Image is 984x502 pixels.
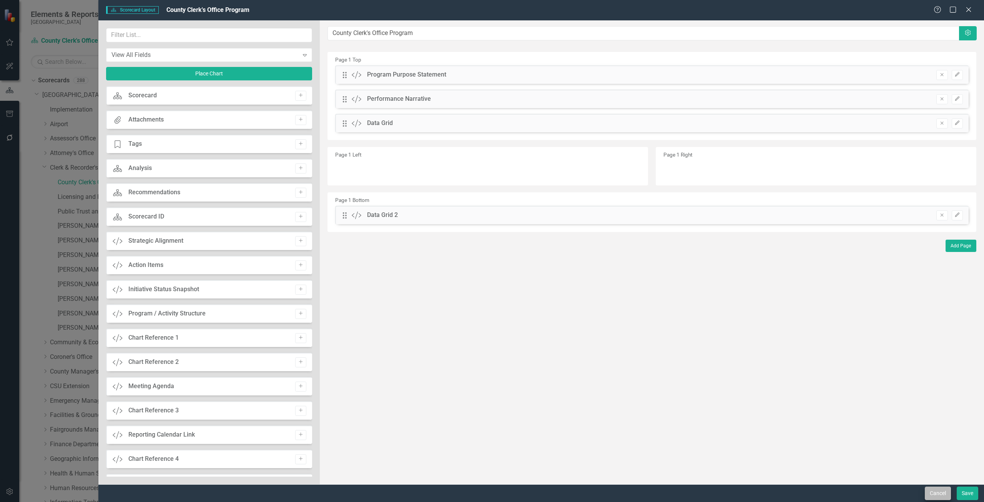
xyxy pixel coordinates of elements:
div: Chart Reference 4 [128,455,179,464]
button: Place Chart [106,67,312,80]
div: Scorecard [128,91,157,100]
span: Scorecard Layout [106,6,159,14]
div: Program Purpose Statement [367,70,446,79]
div: Program / Activity Structure [128,309,206,318]
div: Data Grid 2 [367,211,398,220]
button: Cancel [925,487,951,500]
small: Page 1 Bottom [335,197,369,203]
button: Add Page [946,240,976,252]
div: Reporting Calendar Link [128,430,195,439]
small: Page 1 Top [335,57,361,63]
div: Scorecard ID [128,212,164,221]
div: Data Grid [367,119,393,128]
div: Chart Reference 2 [128,358,179,367]
div: View All Fields [111,50,299,59]
small: Page 1 Left [335,152,361,158]
div: Performance Narrative [367,95,431,103]
span: County Clerk's Office Program [166,6,249,13]
input: Layout Name [327,26,960,40]
div: Analysis [128,164,152,173]
div: Chart Reference 3 [128,406,179,415]
div: Tags [128,140,142,148]
small: Page 1 Right [663,152,692,158]
div: Action Items [128,261,163,270]
div: Meeting Agenda [128,382,174,391]
button: Save [957,487,978,500]
input: Filter List... [106,28,312,42]
div: Initiative Status Snapshot [128,285,199,294]
div: Recommendations [128,188,180,197]
div: Strategic Alignment [128,237,183,245]
div: Attachments [128,115,164,124]
div: Chart Reference 1 [128,334,179,342]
